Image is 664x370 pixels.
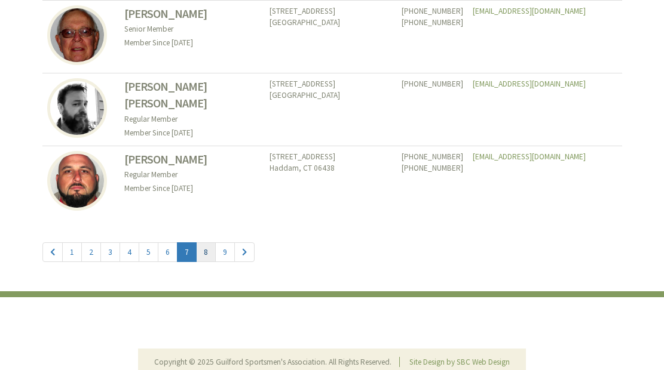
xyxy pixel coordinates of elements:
[215,242,235,262] a: 9
[473,6,586,16] a: [EMAIL_ADDRESS][DOMAIN_NAME]
[124,126,260,140] p: Member Since [DATE]
[124,36,260,50] p: Member Since [DATE]
[177,242,197,262] a: 7
[409,357,510,367] a: Site Design by SBC Web Design
[47,151,107,211] img: Vin Scileppi
[473,79,586,89] a: [EMAIL_ADDRESS][DOMAIN_NAME]
[120,242,139,262] a: 4
[196,242,216,262] a: 8
[124,112,260,126] p: Regular Member
[100,242,120,262] a: 3
[42,230,622,275] nav: Page Navigation
[47,78,107,138] img: Will Schnell
[154,357,400,367] li: Copyright © 2025 Guilford Sportsmen's Association. All Rights Reserved.
[473,152,586,162] a: [EMAIL_ADDRESS][DOMAIN_NAME]
[124,22,260,36] p: Senior Member
[47,5,107,65] img: William Schmitt
[124,78,260,112] h3: [PERSON_NAME] [PERSON_NAME]
[62,242,82,262] a: 1
[265,146,396,218] td: [STREET_ADDRESS] Haddam, CT 06438
[265,73,396,146] td: [STREET_ADDRESS] [GEOGRAPHIC_DATA]
[397,73,468,146] td: [PHONE_NUMBER]
[124,168,260,181] p: Regular Member
[397,146,468,218] td: [PHONE_NUMBER] [PHONE_NUMBER]
[81,242,101,262] a: 2
[124,181,260,195] p: Member Since [DATE]
[124,151,260,168] h3: [PERSON_NAME]
[124,5,260,23] h3: [PERSON_NAME]
[158,242,178,262] a: 6
[139,242,158,262] a: 5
